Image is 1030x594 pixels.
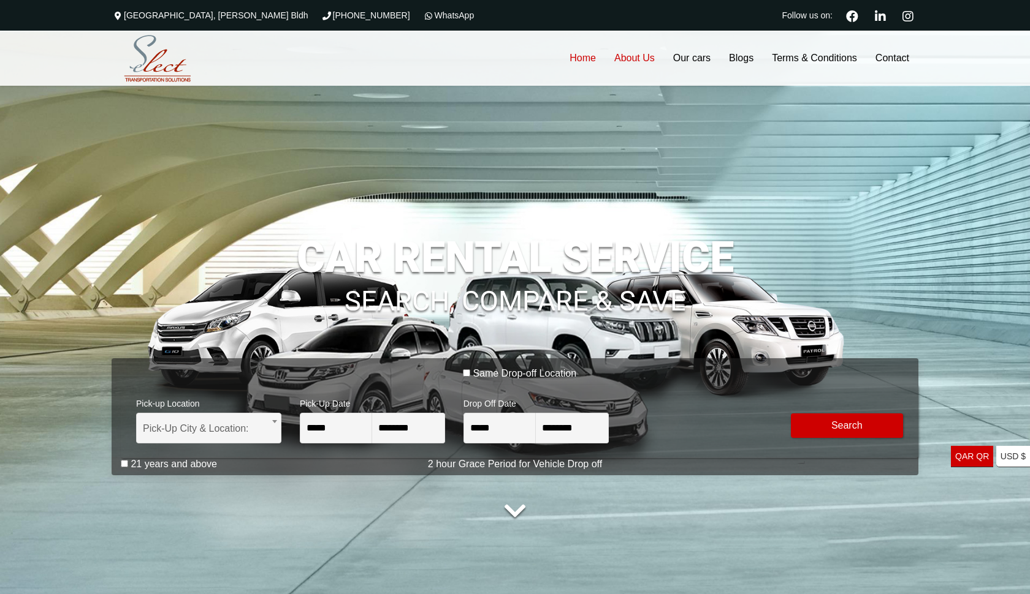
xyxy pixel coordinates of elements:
a: [PHONE_NUMBER] [321,10,410,20]
a: QAR QR [951,446,993,467]
img: Select Rent a Car [115,32,200,85]
h1: CAR RENTAL SERVICE [112,236,918,279]
span: Pick-Up City & Location: [136,413,281,443]
a: Terms & Conditions [763,31,866,86]
span: Pick-up Location [136,391,281,413]
a: Facebook [841,9,863,22]
a: Blogs [720,31,763,86]
a: Home [560,31,605,86]
button: Modify Search [791,413,904,438]
label: 21 years and above [131,458,217,470]
a: Our cars [664,31,720,86]
span: Pick-Up City & Location: [143,413,275,444]
p: 2 hour Grace Period for Vehicle Drop off [112,457,918,472]
a: Instagram [897,9,918,22]
span: Drop Off Date [464,391,609,413]
h1: SEARCH, COMPARE & SAVE [112,269,918,315]
a: USD $ [996,446,1030,467]
a: About Us [605,31,664,86]
a: Contact [866,31,918,86]
span: Pick-Up Date [300,391,445,413]
label: Same Drop-off Location [473,367,576,380]
a: Linkedin [869,9,891,22]
a: WhatsApp [422,10,475,20]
